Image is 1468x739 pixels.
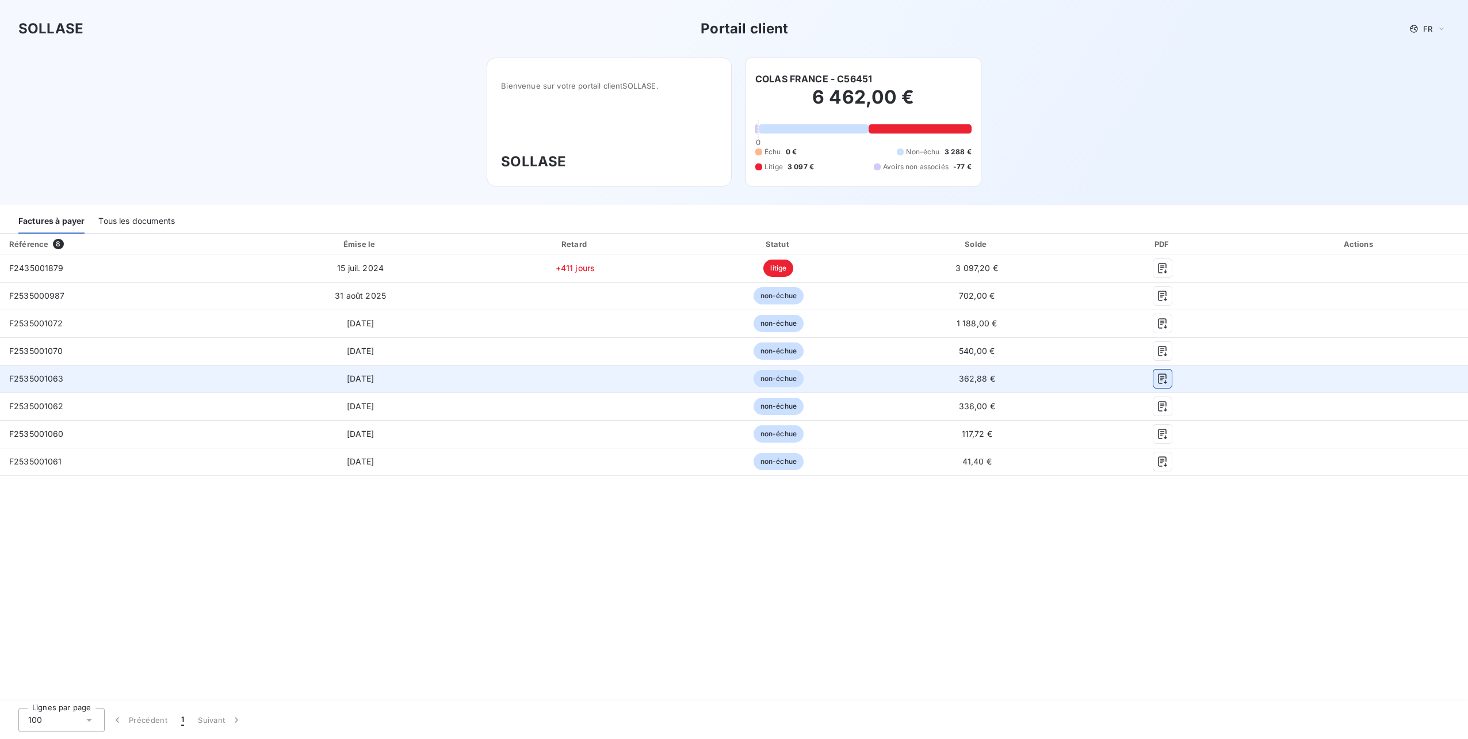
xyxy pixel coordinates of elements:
span: F2535001072 [9,318,63,328]
span: 0 € [786,147,797,157]
span: 3 097 € [787,162,814,172]
span: F2435001879 [9,263,64,273]
div: Statut [681,238,877,250]
span: litige [763,260,793,277]
span: F2535001063 [9,374,64,383]
span: F2535001060 [9,429,64,439]
span: 100 [28,714,42,726]
span: [DATE] [347,346,374,356]
div: Actions [1253,238,1466,250]
button: Précédent [105,708,174,732]
div: Retard [475,238,676,250]
span: F2535000987 [9,291,65,300]
span: F2535001070 [9,346,63,356]
span: non-échue [754,425,804,443]
span: 31 août 2025 [335,291,386,300]
span: non-échue [754,287,804,304]
div: Référence [9,239,48,249]
span: F2535001061 [9,456,62,466]
span: Non-échu [906,147,939,157]
span: 0 [756,138,760,147]
h3: Portail client [701,18,788,39]
button: Suivant [191,708,249,732]
span: 3 288 € [945,147,972,157]
h6: COLAS FRANCE - C56451 [755,72,872,86]
h3: SOLLASE [501,151,717,172]
span: 3 097,20 € [955,263,998,273]
span: non-échue [754,453,804,470]
span: non-échue [754,315,804,332]
h3: SOLLASE [18,18,83,39]
span: Échu [764,147,781,157]
span: Bienvenue sur votre portail client SOLLASE . [501,81,717,90]
div: Factures à payer [18,209,85,234]
span: 41,40 € [962,456,992,466]
span: 1 [181,714,184,726]
span: 15 juil. 2024 [337,263,384,273]
div: Tous les documents [98,209,175,234]
span: [DATE] [347,456,374,466]
span: [DATE] [347,401,374,411]
span: non-échue [754,370,804,387]
span: 540,00 € [959,346,995,356]
span: Litige [764,162,783,172]
span: 8 [53,239,63,249]
div: PDF [1077,238,1248,250]
button: 1 [174,708,191,732]
h2: 6 462,00 € [755,86,972,120]
span: 117,72 € [962,429,992,439]
span: 362,88 € [959,374,995,383]
span: non-échue [754,398,804,415]
div: Émise le [251,238,470,250]
span: 336,00 € [959,401,995,411]
span: FR [1423,24,1432,33]
span: 702,00 € [959,291,995,300]
span: [DATE] [347,374,374,383]
span: [DATE] [347,318,374,328]
div: Solde [881,238,1072,250]
span: [DATE] [347,429,374,439]
span: 1 188,00 € [957,318,997,328]
span: Avoirs non associés [883,162,949,172]
span: non-échue [754,342,804,360]
span: +411 jours [556,263,595,273]
span: F2535001062 [9,401,64,411]
span: -77 € [953,162,972,172]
